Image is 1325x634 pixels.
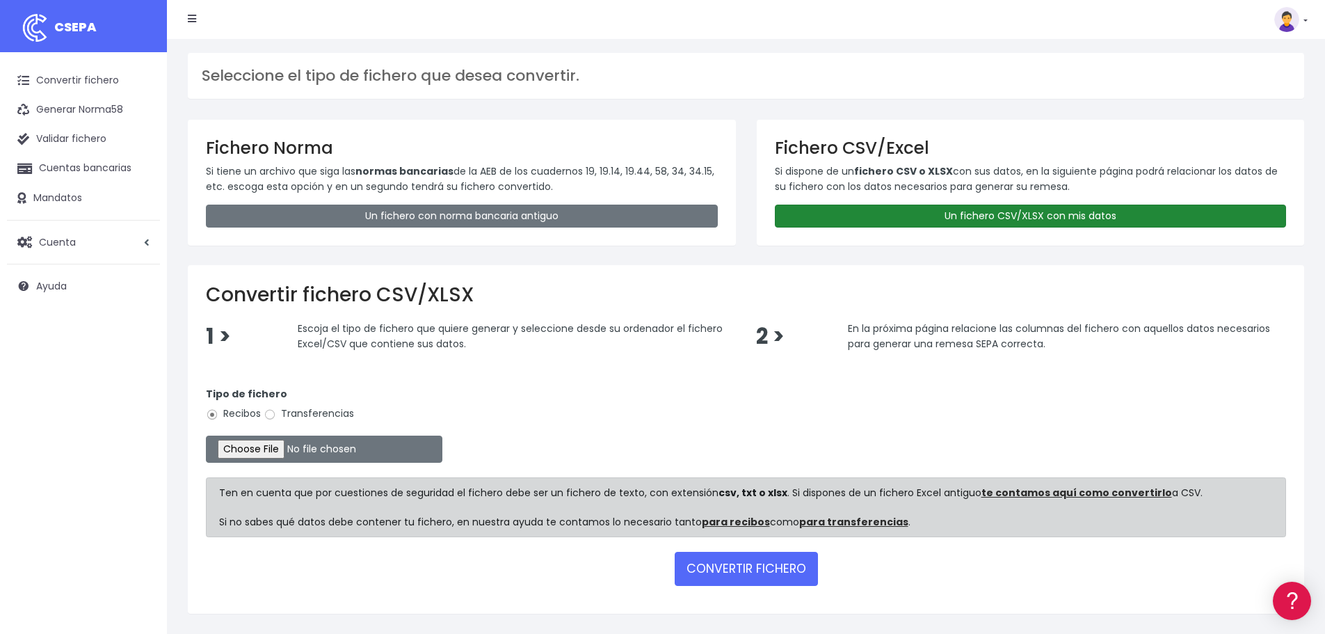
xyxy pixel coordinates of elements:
h3: Fichero CSV/Excel [775,138,1287,158]
p: Si dispone de un con sus datos, en la siguiente página podrá relacionar los datos de su fichero c... [775,164,1287,195]
span: Ayuda [36,279,67,293]
span: En la próxima página relacione las columnas del fichero con aquellos datos necesarios para genera... [848,322,1270,351]
a: Formatos [14,176,264,198]
img: profile [1274,7,1299,32]
a: Generar Norma58 [7,95,160,125]
a: Información general [14,118,264,140]
label: Recibos [206,406,261,421]
strong: Tipo de fichero [206,387,287,401]
span: Escoja el tipo de fichero que quiere generar y seleccione desde su ordenador el fichero Excel/CSV... [298,322,723,351]
h3: Fichero Norma [206,138,718,158]
a: Perfiles de empresas [14,241,264,262]
a: Cuentas bancarias [7,154,160,183]
strong: normas bancarias [355,164,453,178]
a: Problemas habituales [14,198,264,219]
a: Un fichero con norma bancaria antiguo [206,205,718,228]
label: Transferencias [264,406,354,421]
a: POWERED BY ENCHANT [191,401,268,414]
span: Cuenta [39,235,76,248]
h3: Seleccione el tipo de fichero que desea convertir. [202,67,1290,85]
div: Información general [14,97,264,110]
div: Facturación [14,276,264,290]
a: para transferencias [799,515,908,529]
a: API [14,356,264,377]
a: General [14,299,264,320]
img: logo [17,10,52,45]
div: Convertir ficheros [14,154,264,167]
span: CSEPA [54,18,97,35]
a: para recibos [702,515,770,529]
div: Ten en cuenta que por cuestiones de seguridad el fichero debe ser un fichero de texto, con extens... [206,477,1286,537]
strong: csv, txt o xlsx [718,486,787,500]
h2: Convertir fichero CSV/XLSX [206,283,1286,307]
a: Un fichero CSV/XLSX con mis datos [775,205,1287,228]
strong: fichero CSV o XLSX [854,164,953,178]
p: Si tiene un archivo que siga las de la AEB de los cuadernos 19, 19.14, 19.44, 58, 34, 34.15, etc.... [206,164,718,195]
a: Convertir fichero [7,66,160,95]
span: 1 > [206,322,231,351]
a: Mandatos [7,184,160,213]
button: CONVERTIR FICHERO [675,552,818,585]
a: Cuenta [7,228,160,257]
a: te contamos aquí como convertirlo [981,486,1172,500]
button: Contáctanos [14,372,264,397]
a: Ayuda [7,271,160,301]
a: Videotutoriales [14,219,264,241]
span: 2 > [756,322,785,351]
a: Validar fichero [7,125,160,154]
div: Programadores [14,334,264,347]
